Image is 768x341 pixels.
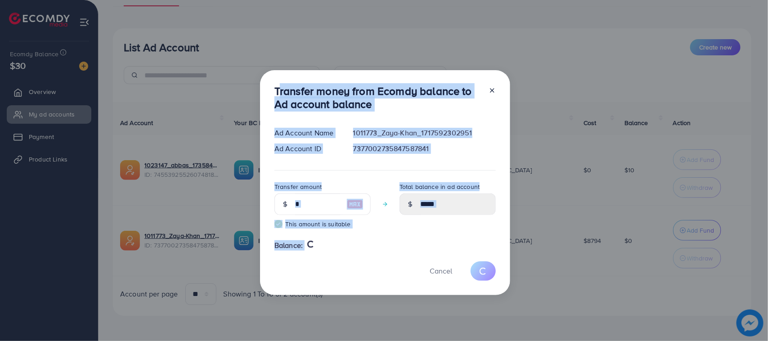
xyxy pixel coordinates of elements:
[274,220,283,228] img: guide
[418,261,463,281] button: Cancel
[274,240,303,251] span: Balance:
[346,144,503,154] div: 7377002735847587841
[274,182,322,191] label: Transfer amount
[274,220,371,229] small: This amount is suitable
[267,128,346,138] div: Ad Account Name
[346,128,503,138] div: 1011773_Zaya-Khan_1717592302951
[347,199,363,210] img: image
[267,144,346,154] div: Ad Account ID
[274,85,481,111] h3: Transfer money from Ecomdy balance to Ad account balance
[430,266,452,276] span: Cancel
[400,182,480,191] label: Total balance in ad account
